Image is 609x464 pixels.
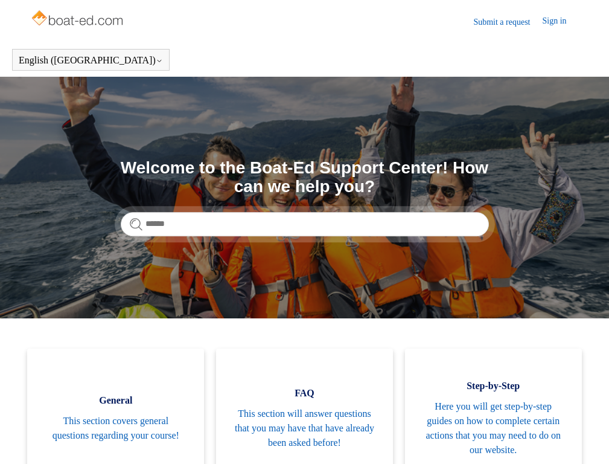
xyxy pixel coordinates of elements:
[45,414,186,443] span: This section covers general questions regarding your course!
[423,379,564,393] span: Step-by-Step
[542,14,578,29] a: Sign in
[234,407,375,450] span: This section will answer questions that you may have that have already been asked before!
[30,7,126,31] img: Boat-Ed Help Center home page
[19,55,163,66] button: English ([GEOGRAPHIC_DATA])
[423,399,564,457] span: Here you will get step-by-step guides on how to complete certain actions that you may need to do ...
[45,393,186,408] span: General
[234,386,375,401] span: FAQ
[121,212,489,236] input: Search
[473,16,542,28] a: Submit a request
[121,159,489,196] h1: Welcome to the Boat-Ed Support Center! How can we help you?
